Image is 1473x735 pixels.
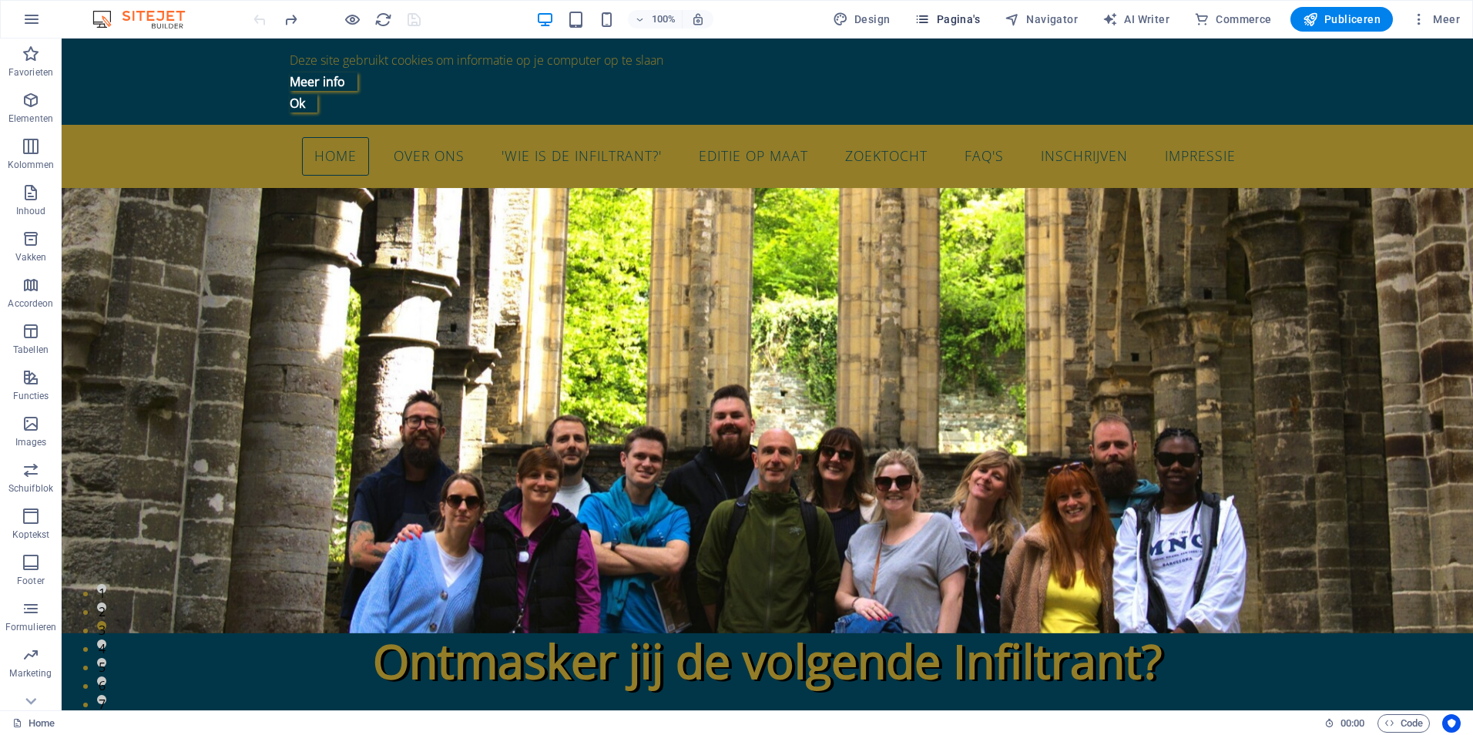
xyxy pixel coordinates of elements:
span: : [1351,717,1354,729]
p: Favorieten [8,66,53,79]
p: Tabellen [13,344,49,356]
span: Pagina's [914,12,980,27]
button: redo [281,10,300,29]
span: Code [1384,714,1423,733]
p: Schuifblok [8,482,53,495]
p: Kolommen [8,159,55,171]
button: Usercentrics [1442,714,1461,733]
span: Publiceren [1303,12,1381,27]
p: Vakken [15,251,47,263]
button: 2 [35,564,45,573]
p: Footer [17,575,45,587]
i: Stel bij het wijzigen van de grootte van de weergegeven website automatisch het juist zoomniveau ... [691,12,705,26]
p: Elementen [8,112,53,125]
span: Meer [1411,12,1460,27]
p: Accordeon [8,297,53,310]
button: 7 [35,656,45,666]
span: 00 00 [1340,714,1364,733]
a: Klik om selectie op te heffen, dubbelklik om Pagina's te open [12,714,55,733]
button: 5 [35,619,45,629]
span: Design [833,12,891,27]
span: Navigator [1005,12,1078,27]
button: 1 [35,545,45,555]
span: Commerce [1194,12,1272,27]
button: 3 [35,582,45,592]
button: Code [1377,714,1430,733]
button: 6 [35,638,45,647]
span: AI Writer [1102,12,1169,27]
img: Editor Logo [89,10,204,29]
button: Meer [1405,7,1466,32]
button: Publiceren [1290,7,1393,32]
button: Pagina's [908,7,986,32]
button: Commerce [1188,7,1278,32]
p: Images [15,436,47,448]
h6: 100% [651,10,676,29]
button: 4 [35,601,45,610]
p: Inhoud [16,205,46,217]
button: reload [374,10,392,29]
button: 100% [628,10,683,29]
button: AI Writer [1096,7,1176,32]
i: Opnieuw uitvoeren: Elementen verwijderen (Ctrl+Y, ⌘+Y) [282,11,300,29]
h6: Sessietijd [1324,714,1365,733]
button: Navigator [998,7,1084,32]
p: Functies [13,390,49,402]
p: Koptekst [12,529,50,541]
p: Formulieren [5,621,56,633]
p: Marketing [9,667,52,680]
button: Design [827,7,897,32]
